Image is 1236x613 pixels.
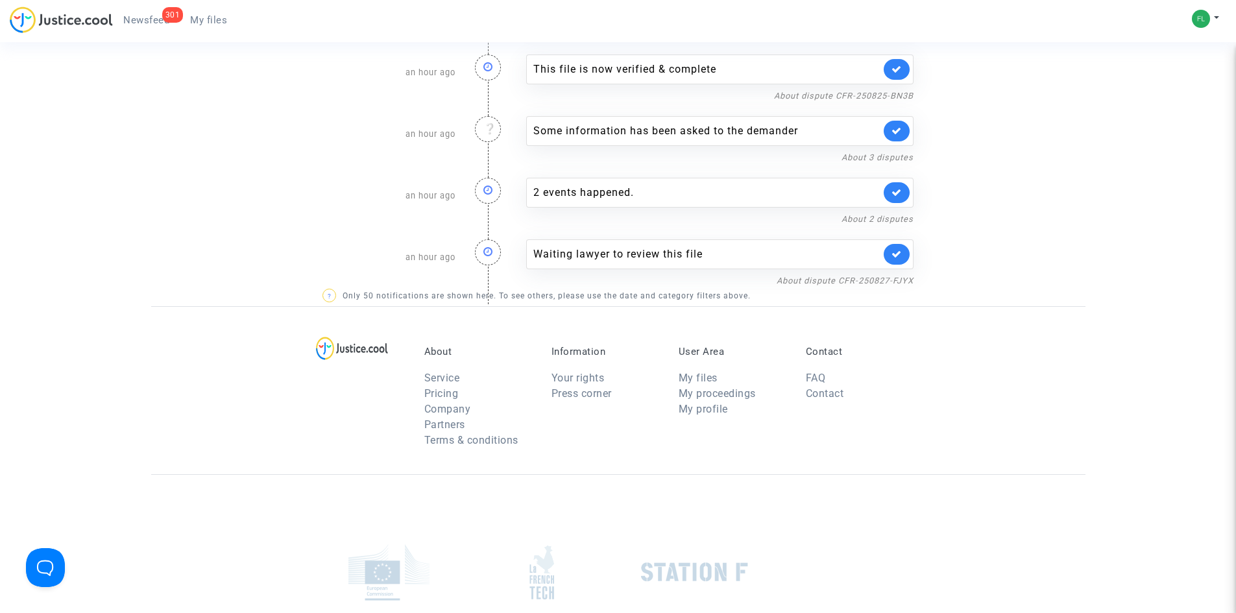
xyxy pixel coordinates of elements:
[10,6,113,33] img: jc-logo.svg
[641,562,748,582] img: stationf.png
[679,372,718,384] a: My files
[26,548,65,587] iframe: Help Scout Beacon - Open
[774,91,914,101] a: About dispute CFR-250825-BN3B
[313,165,465,226] div: an hour ago
[348,544,430,601] img: europe_commision.png
[424,387,459,400] a: Pricing
[113,10,180,30] a: 301Newsfeed
[322,288,914,304] p: Only 50 notifications are shown here. To see others, please use the date and category filters above.
[533,123,880,139] div: Some information has been asked to the demander
[190,14,227,26] span: My files
[313,103,465,165] div: an hour ago
[1192,10,1210,28] img: 27626d57a3ba4a5b969f53e3f2c8e71c
[424,418,465,431] a: Partners
[551,346,659,357] p: Information
[806,372,826,384] a: FAQ
[679,387,756,400] a: My proceedings
[842,152,914,162] a: About 3 disputes
[424,434,518,446] a: Terms & conditions
[316,337,388,360] img: logo-lg.svg
[679,346,786,357] p: User Area
[123,14,169,26] span: Newsfeed
[483,123,497,134] i: ❔
[328,293,332,300] span: ?
[529,545,554,600] img: french_tech.png
[777,276,914,285] a: About dispute CFR-250827-FJYX
[533,62,880,77] div: This file is now verified & complete
[424,372,460,384] a: Service
[424,346,532,357] p: About
[842,214,914,224] a: About 2 disputes
[679,403,728,415] a: My profile
[313,226,465,288] div: an hour ago
[180,10,237,30] a: My files
[533,246,880,262] div: Waiting lawyer to review this file
[551,387,612,400] a: Press corner
[551,372,605,384] a: Your rights
[313,42,465,103] div: an hour ago
[806,346,914,357] p: Contact
[162,7,184,23] div: 301
[806,387,844,400] a: Contact
[424,403,471,415] a: Company
[533,185,880,200] div: 2 events happened.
